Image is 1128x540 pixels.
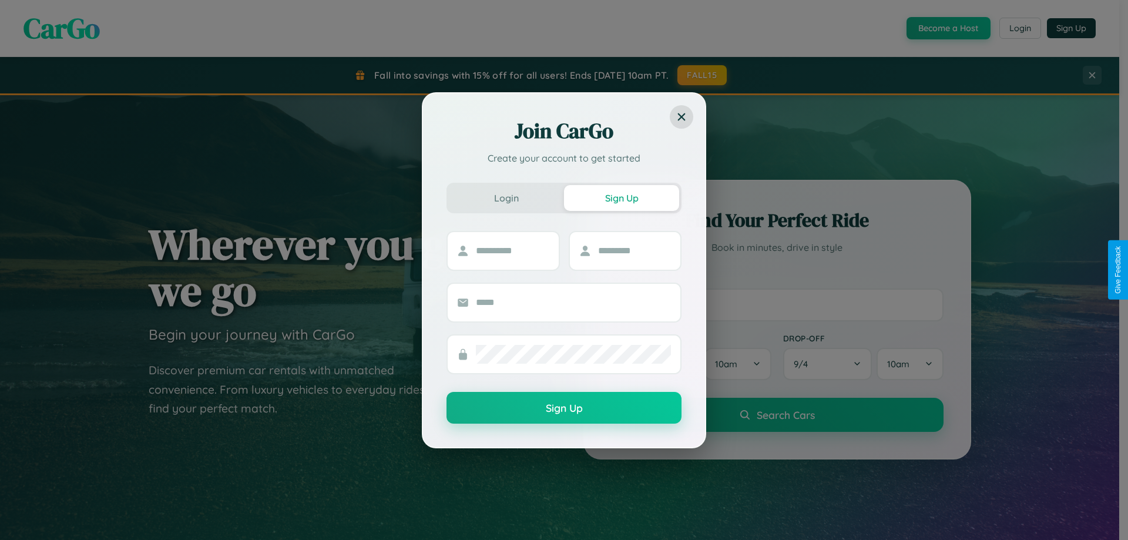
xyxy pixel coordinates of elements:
div: Give Feedback [1114,246,1122,294]
p: Create your account to get started [446,151,681,165]
button: Sign Up [446,392,681,424]
button: Sign Up [564,185,679,211]
button: Login [449,185,564,211]
h2: Join CarGo [446,117,681,145]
